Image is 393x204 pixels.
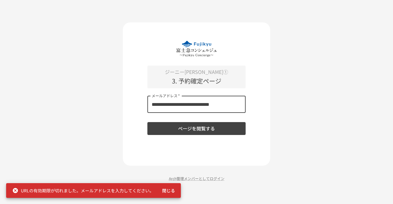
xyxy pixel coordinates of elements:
button: 閉じる [159,185,178,196]
p: ジーニー[PERSON_NAME]① [147,68,246,76]
button: ページを閲覧する [147,122,246,135]
img: eQeGXtYPV2fEKIA3pizDiVdzO5gJTl2ahLbsPaD2E4R [176,41,217,57]
div: URLの有効期限が切れました。メールアドレスを入力してください。 [12,185,154,196]
p: Arch管理メンバーとしてログイン [123,175,270,181]
label: メールアドレス [152,93,180,98]
p: 3. 予約確定ページ [147,76,246,86]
